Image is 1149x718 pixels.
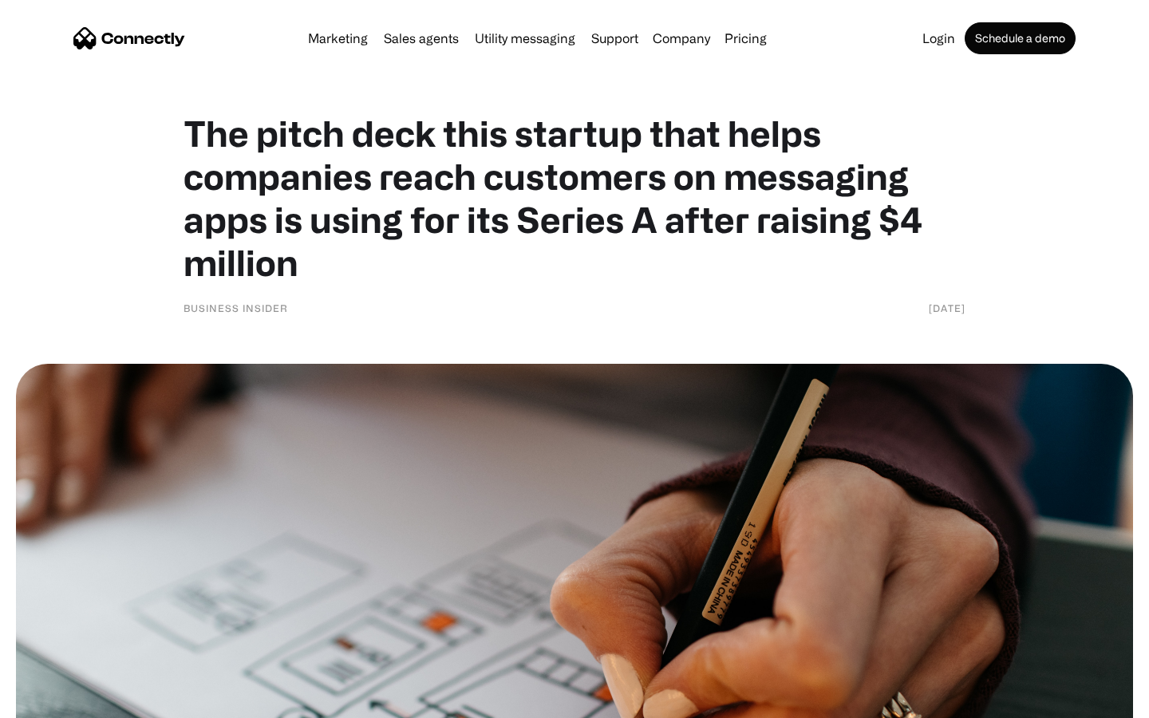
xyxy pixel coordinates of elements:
[585,32,645,45] a: Support
[302,32,374,45] a: Marketing
[718,32,773,45] a: Pricing
[184,112,965,284] h1: The pitch deck this startup that helps companies reach customers on messaging apps is using for i...
[929,300,965,316] div: [DATE]
[377,32,465,45] a: Sales agents
[468,32,582,45] a: Utility messaging
[916,32,961,45] a: Login
[16,690,96,712] aside: Language selected: English
[653,27,710,49] div: Company
[965,22,1076,54] a: Schedule a demo
[32,690,96,712] ul: Language list
[184,300,288,316] div: Business Insider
